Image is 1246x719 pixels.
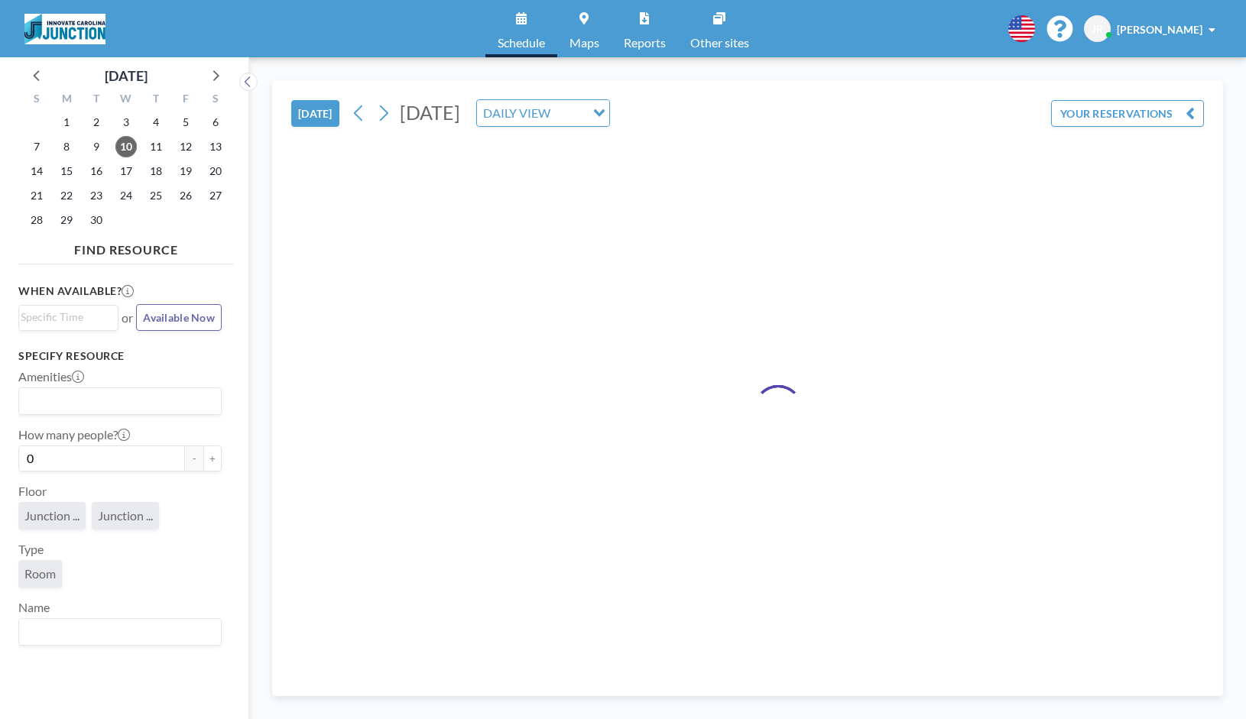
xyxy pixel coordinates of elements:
span: Sunday, September 14, 2025 [26,160,47,182]
label: How many people? [18,427,130,442]
button: + [203,445,222,471]
span: Sunday, September 21, 2025 [26,185,47,206]
span: Tuesday, September 9, 2025 [86,136,107,157]
span: JR [1092,22,1103,36]
input: Search for option [21,622,213,642]
span: Monday, September 8, 2025 [56,136,77,157]
div: T [141,90,170,110]
div: [DATE] [105,65,148,86]
span: Maps [569,37,599,49]
div: S [22,90,52,110]
span: Thursday, September 25, 2025 [145,185,167,206]
span: Monday, September 29, 2025 [56,209,77,231]
span: DAILY VIEW [480,103,553,123]
span: or [122,310,133,325]
div: Search for option [19,306,118,329]
span: Saturday, September 20, 2025 [205,160,226,182]
span: Friday, September 5, 2025 [175,112,196,133]
div: Search for option [19,388,221,414]
div: M [52,90,82,110]
span: Other sites [690,37,749,49]
span: Thursday, September 4, 2025 [145,112,167,133]
span: Available Now [143,311,215,324]
span: Monday, September 1, 2025 [56,112,77,133]
button: [DATE] [291,100,339,127]
span: Saturday, September 6, 2025 [205,112,226,133]
div: T [82,90,112,110]
h4: FIND RESOURCE [18,236,234,257]
span: Saturday, September 13, 2025 [205,136,226,157]
div: S [200,90,230,110]
span: Thursday, September 11, 2025 [145,136,167,157]
span: Wednesday, September 24, 2025 [115,185,137,206]
div: Search for option [19,619,221,645]
span: Junction ... [98,508,153,523]
span: [DATE] [400,101,460,124]
input: Search for option [555,103,584,123]
label: Type [18,542,44,557]
span: Reports [624,37,666,49]
div: Search for option [477,100,609,126]
span: Monday, September 22, 2025 [56,185,77,206]
span: Junction ... [24,508,79,523]
span: Tuesday, September 23, 2025 [86,185,107,206]
button: Available Now [136,304,222,331]
span: Thursday, September 18, 2025 [145,160,167,182]
div: F [170,90,200,110]
span: Room [24,566,56,581]
span: Tuesday, September 16, 2025 [86,160,107,182]
img: organization-logo [24,14,105,44]
span: [PERSON_NAME] [1117,23,1202,36]
span: Friday, September 12, 2025 [175,136,196,157]
span: Sunday, September 28, 2025 [26,209,47,231]
span: Wednesday, September 3, 2025 [115,112,137,133]
span: Wednesday, September 17, 2025 [115,160,137,182]
span: Saturday, September 27, 2025 [205,185,226,206]
button: YOUR RESERVATIONS [1051,100,1204,127]
label: Floor [18,484,47,499]
span: Friday, September 19, 2025 [175,160,196,182]
button: - [185,445,203,471]
span: Monday, September 15, 2025 [56,160,77,182]
input: Search for option [21,391,213,411]
span: Wednesday, September 10, 2025 [115,136,137,157]
label: Amenities [18,369,84,384]
input: Search for option [21,309,109,325]
span: Friday, September 26, 2025 [175,185,196,206]
label: Name [18,600,50,615]
span: Tuesday, September 2, 2025 [86,112,107,133]
span: Sunday, September 7, 2025 [26,136,47,157]
h3: Specify resource [18,349,222,363]
div: W [112,90,141,110]
span: Schedule [498,37,545,49]
span: Tuesday, September 30, 2025 [86,209,107,231]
